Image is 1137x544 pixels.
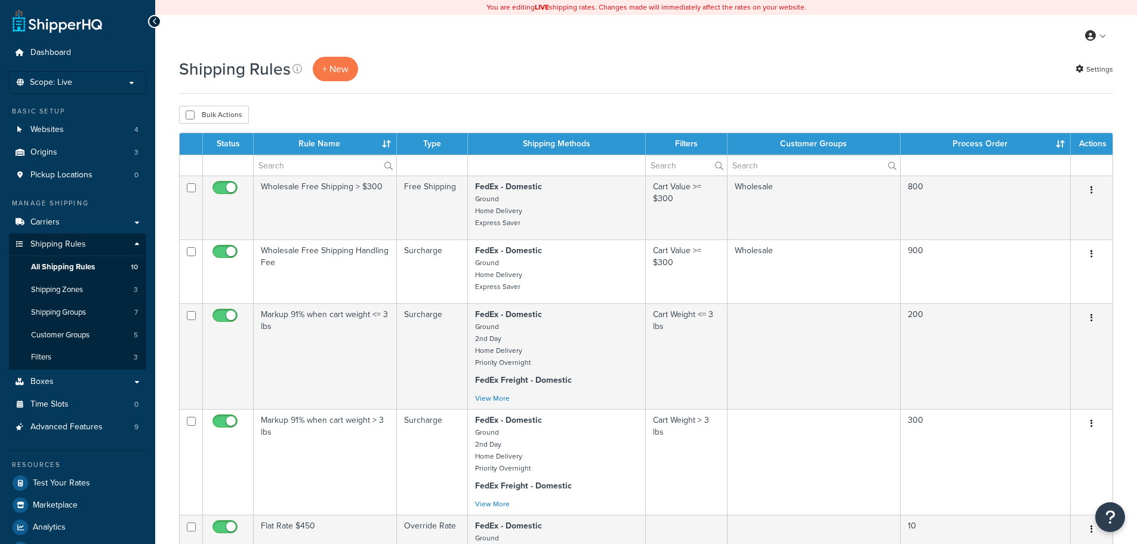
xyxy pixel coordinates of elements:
[9,472,146,494] a: Test Your Rates
[9,494,146,516] a: Marketplace
[1071,133,1113,155] th: Actions
[9,302,146,324] li: Shipping Groups
[9,394,146,416] a: Time Slots 0
[179,57,291,81] h1: Shipping Rules
[475,308,542,321] strong: FedEx - Domestic
[9,394,146,416] li: Time Slots
[134,147,138,158] span: 3
[33,523,66,533] span: Analytics
[134,170,138,180] span: 0
[30,217,60,228] span: Carriers
[254,176,397,239] td: Wholesale Free Shipping > $300
[13,9,102,33] a: ShipperHQ Home
[33,478,90,488] span: Test Your Rates
[30,239,86,250] span: Shipping Rules
[134,125,138,135] span: 4
[475,374,572,386] strong: FedEx Freight - Domestic
[9,198,146,208] div: Manage Shipping
[646,239,727,303] td: Cart Value >= $300
[179,106,249,124] button: Bulk Actions
[134,330,138,340] span: 5
[397,409,468,515] td: Surcharge
[9,211,146,233] a: Carriers
[9,256,146,278] li: All Shipping Rules
[475,414,542,426] strong: FedEx - Domestic
[9,324,146,346] a: Customer Groups 5
[9,346,146,368] a: Filters 3
[475,520,542,532] strong: FedEx - Domestic
[134,352,138,362] span: 3
[475,480,572,492] strong: FedEx Freight - Domestic
[30,377,54,387] span: Boxes
[30,78,72,88] span: Scope: Live
[9,142,146,164] a: Origins 3
[30,422,103,432] span: Advanced Features
[1076,61,1113,78] a: Settings
[1095,502,1125,532] button: Open Resource Center
[901,303,1071,409] td: 200
[9,460,146,470] div: Resources
[397,176,468,239] td: Free Shipping
[134,399,138,410] span: 0
[646,155,726,176] input: Search
[9,416,146,438] a: Advanced Features 9
[30,147,57,158] span: Origins
[475,393,510,404] a: View More
[9,42,146,64] a: Dashboard
[9,279,146,301] a: Shipping Zones 3
[9,371,146,393] a: Boxes
[9,233,146,256] a: Shipping Rules
[728,239,901,303] td: Wholesale
[475,244,542,257] strong: FedEx - Domestic
[134,285,138,295] span: 3
[9,106,146,116] div: Basic Setup
[901,133,1071,155] th: Process Order : activate to sort column ascending
[30,399,69,410] span: Time Slots
[535,2,549,13] b: LIVE
[33,500,78,511] span: Marketplace
[646,176,727,239] td: Cart Value >= $300
[30,48,71,58] span: Dashboard
[9,164,146,186] a: Pickup Locations 0
[254,409,397,515] td: Markup 91% when cart weight > 3 lbs
[254,155,396,176] input: Search
[30,170,93,180] span: Pickup Locations
[9,256,146,278] a: All Shipping Rules 10
[397,303,468,409] td: Surcharge
[134,308,138,318] span: 7
[9,119,146,141] li: Websites
[9,119,146,141] a: Websites 4
[31,285,83,295] span: Shipping Zones
[9,233,146,370] li: Shipping Rules
[728,155,901,176] input: Search
[131,262,138,272] span: 10
[31,352,51,362] span: Filters
[9,346,146,368] li: Filters
[468,133,646,155] th: Shipping Methods
[475,257,522,292] small: Ground Home Delivery Express Saver
[475,427,531,474] small: Ground 2nd Day Home Delivery Priority Overnight
[30,125,64,135] span: Websites
[728,176,901,239] td: Wholesale
[9,416,146,438] li: Advanced Features
[728,133,901,155] th: Customer Groups
[31,330,90,340] span: Customer Groups
[31,262,95,272] span: All Shipping Rules
[9,164,146,186] li: Pickup Locations
[475,193,522,228] small: Ground Home Delivery Express Saver
[9,302,146,324] a: Shipping Groups 7
[9,142,146,164] li: Origins
[254,239,397,303] td: Wholesale Free Shipping Handling Fee
[646,303,727,409] td: Cart Weight <= 3 lbs
[901,239,1071,303] td: 900
[9,279,146,301] li: Shipping Zones
[9,517,146,538] a: Analytics
[901,176,1071,239] td: 800
[9,324,146,346] li: Customer Groups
